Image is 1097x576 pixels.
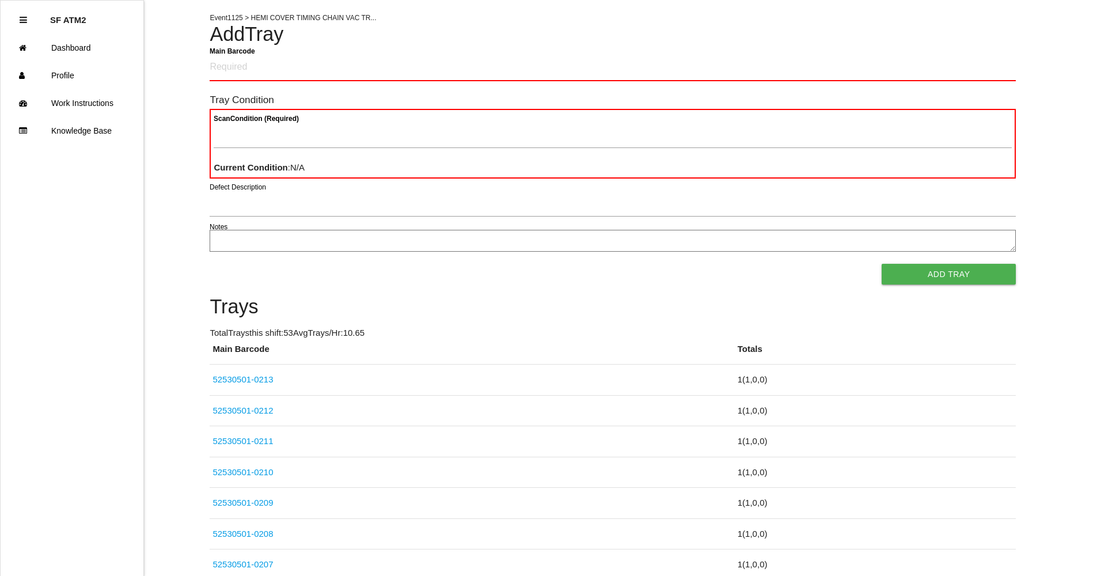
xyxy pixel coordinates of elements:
[212,529,273,539] a: 52530501-0208
[1,34,143,62] a: Dashboard
[1,62,143,89] a: Profile
[214,115,299,123] b: Scan Condition (Required)
[214,162,287,172] b: Current Condition
[210,182,266,192] label: Defect Description
[212,374,273,384] a: 52530501-0213
[210,24,1016,46] h4: Add Tray
[735,488,1016,519] td: 1 ( 1 , 0 , 0 )
[210,343,734,365] th: Main Barcode
[210,222,227,232] label: Notes
[210,54,1016,81] input: Required
[212,498,273,507] a: 52530501-0209
[210,47,255,55] b: Main Barcode
[212,467,273,477] a: 52530501-0210
[212,559,273,569] a: 52530501-0207
[735,457,1016,488] td: 1 ( 1 , 0 , 0 )
[210,14,376,22] span: Event 1125 > HEMI COVER TIMING CHAIN VAC TR...
[735,518,1016,550] td: 1 ( 1 , 0 , 0 )
[735,365,1016,396] td: 1 ( 1 , 0 , 0 )
[210,94,1016,105] h6: Tray Condition
[735,395,1016,426] td: 1 ( 1 , 0 , 0 )
[212,436,273,446] a: 52530501-0211
[882,264,1016,285] button: Add Tray
[214,162,305,172] span: : N/A
[735,426,1016,457] td: 1 ( 1 , 0 , 0 )
[50,6,86,25] p: SF ATM2
[210,327,1016,340] p: Total Trays this shift: 53 Avg Trays /Hr: 10.65
[20,6,27,34] div: Close
[1,89,143,117] a: Work Instructions
[735,343,1016,365] th: Totals
[1,117,143,145] a: Knowledge Base
[210,296,1016,318] h4: Trays
[212,406,273,415] a: 52530501-0212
